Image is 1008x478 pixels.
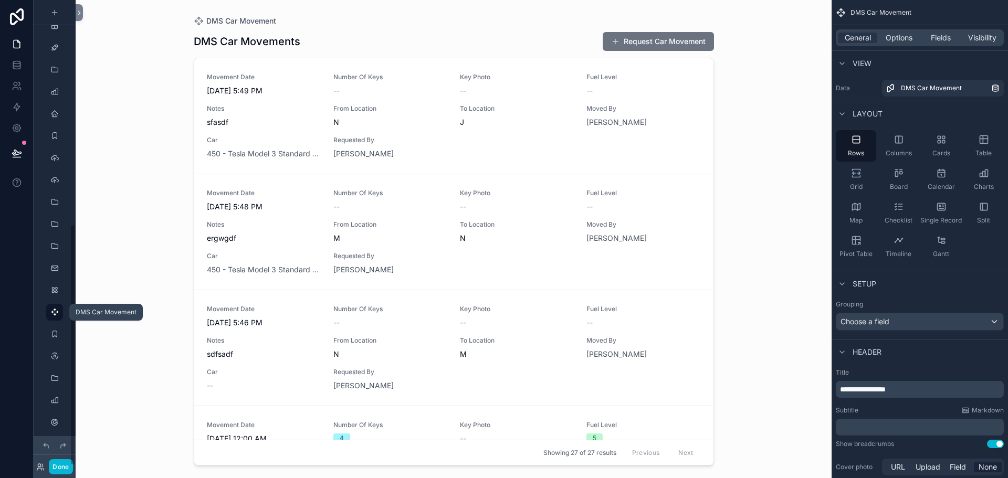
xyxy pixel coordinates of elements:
span: Car [207,136,321,144]
a: [PERSON_NAME] [333,380,394,391]
span: Number Of Keys [333,189,447,197]
a: 450 - Tesla Model 3 Standard Plus I_2014 WHITE [207,148,321,159]
span: View [853,58,871,69]
span: DMS Car Movement [206,16,276,26]
span: Pivot Table [839,250,873,258]
div: scrollable content [836,419,1004,435]
span: Fuel Level [586,421,700,429]
span: Map [849,216,863,225]
span: Board [890,183,908,191]
span: DMS Car Movement [850,8,911,17]
span: -- [333,201,340,212]
span: Key Photo [460,73,574,81]
button: Timeline [878,231,919,262]
span: Markdown [972,406,1004,415]
button: Grid [836,164,876,195]
span: [DATE] 5:48 PM [207,201,321,212]
span: Notes [207,220,321,229]
a: Markdown [961,406,1004,415]
span: Movement Date [207,73,321,81]
span: Requested By [333,368,447,376]
span: -- [460,433,466,444]
span: Key Photo [460,189,574,197]
div: 4 [340,433,344,443]
span: J [460,117,464,128]
span: Fuel Level [586,189,700,197]
a: 450 - Tesla Model 3 Standard Plus I_2014 WHITE [207,264,321,275]
span: Moved By [586,220,700,229]
span: N [460,233,466,243]
span: Movement Date [207,305,321,313]
span: Key Photo [460,421,574,429]
span: Moved By [586,104,700,113]
span: N [333,349,339,359]
span: Visibility [968,33,996,43]
span: [DATE] 5:49 PM [207,86,321,96]
label: Data [836,84,878,92]
span: -- [460,317,466,328]
button: Split [963,197,1004,229]
span: From Location [333,104,447,113]
span: Table [975,149,992,157]
div: 5 [593,433,596,443]
span: M [333,233,340,243]
span: Movement Date [207,189,321,197]
span: Fuel Level [586,305,700,313]
span: sdfsadf [207,349,321,359]
span: Number Of Keys [333,421,447,429]
span: General [845,33,871,43]
span: [PERSON_NAME] [586,233,647,243]
button: Gantt [921,231,961,262]
span: To Location [460,104,574,113]
button: Checklist [878,197,919,229]
span: -- [586,201,593,212]
h1: DMS Car Movements [194,34,300,49]
span: Timeline [886,250,911,258]
span: Requested By [333,252,447,260]
span: [DATE] 12:00 AM [207,433,321,444]
button: Calendar [921,164,961,195]
span: Setup [853,279,876,289]
span: To Location [460,220,574,229]
span: Notes [207,336,321,345]
a: Movement Date[DATE] 5:46 PMNumber Of Keys--Key Photo--Fuel Level--NotessdfsadfFrom LocationNTo Lo... [194,290,713,406]
button: Charts [963,164,1004,195]
span: Key Photo [460,305,574,313]
span: -- [207,380,213,391]
span: Notes [207,104,321,113]
span: DMS Car Movement [76,308,136,316]
span: -- [460,201,466,212]
span: Layout [853,109,883,119]
label: Title [836,368,1004,377]
a: [PERSON_NAME] [333,148,394,159]
button: Table [963,130,1004,162]
span: Car [207,252,321,260]
a: Movement Date[DATE] 5:48 PMNumber Of Keys--Key Photo--Fuel Level--NotesergwgdfFrom LocationMTo Lo... [194,174,713,290]
a: DMS Car Movement [194,16,276,26]
button: Map [836,197,876,229]
span: Fuel Level [586,73,700,81]
span: M [460,349,467,359]
a: DMS Car Movement [882,80,1004,97]
span: From Location [333,220,447,229]
button: Request Car Movement [603,32,714,51]
a: [PERSON_NAME] [586,349,647,359]
button: Single Record [921,197,961,229]
button: Pivot Table [836,231,876,262]
button: Choose a field [836,313,1004,331]
span: Grid [850,183,863,191]
button: Rows [836,130,876,162]
span: Rows [848,149,864,157]
span: Checklist [885,216,912,225]
span: To Location [460,336,574,345]
span: -- [333,86,340,96]
span: -- [586,317,593,328]
span: Showing 27 of 27 results [543,449,616,457]
div: scrollable content [836,381,1004,398]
